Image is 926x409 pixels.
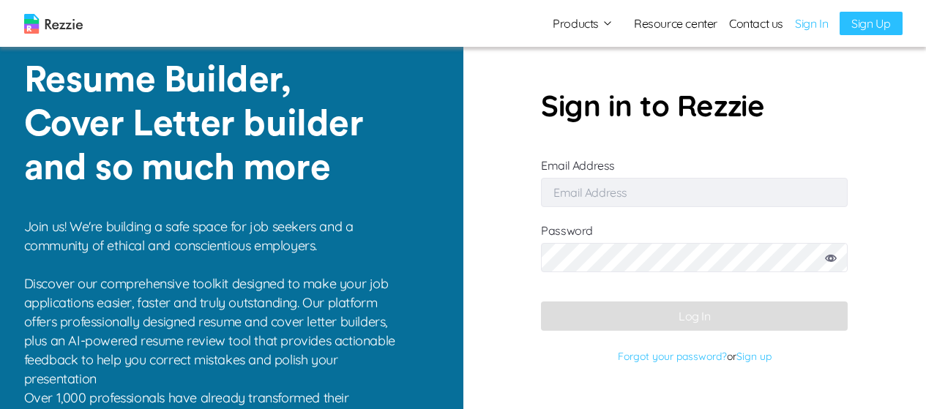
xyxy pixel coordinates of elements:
p: Join us! We're building a safe space for job seekers and a community of ethical and conscientious... [24,217,406,389]
input: Password [541,243,848,272]
a: Sign up [736,350,772,363]
button: Log In [541,301,848,331]
p: or [541,345,848,367]
a: Sign Up [840,12,902,35]
a: Forgot your password? [618,350,727,363]
a: Sign In [795,15,828,32]
a: Resource center [634,15,717,32]
input: Email Address [541,178,848,207]
p: Resume Builder, Cover Letter builder and so much more [24,59,389,190]
label: Email Address [541,158,848,200]
a: Contact us [729,15,783,32]
button: Products [553,15,613,32]
p: Sign in to Rezzie [541,83,848,127]
label: Password [541,223,848,287]
img: logo [24,14,83,34]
